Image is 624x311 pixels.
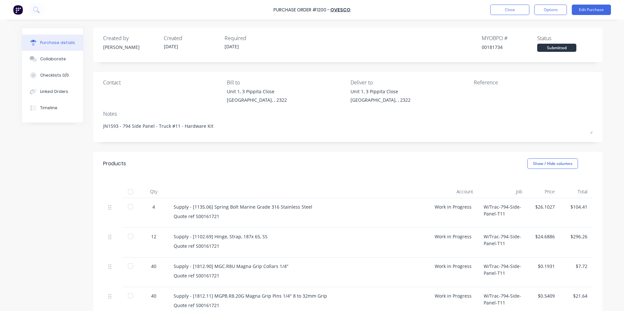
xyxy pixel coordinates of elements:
div: $296.26 [565,233,587,240]
div: Submitted [537,44,576,52]
div: Status [537,34,593,42]
button: Checklists 0/0 [22,67,83,83]
div: $7.72 [565,263,587,270]
div: 4 [144,203,163,210]
button: Timeline [22,100,83,116]
div: Work in Progress [429,198,478,228]
div: Products [103,160,126,168]
div: Quote ref S00161721 [174,272,424,279]
div: Quote ref S00161721 [174,213,424,220]
div: Purchase details [40,40,75,46]
button: Linked Orders [22,83,83,100]
div: Checklists 0/0 [40,72,69,78]
div: Reference [474,79,593,86]
div: Contact [103,79,222,86]
div: Quote ref S00161721 [174,243,424,249]
div: [GEOGRAPHIC_DATA], , 2322 [227,96,287,103]
div: $104.41 [565,203,587,210]
div: $21.64 [565,292,587,299]
div: W/Trac-794-Side-Panel-T11 [478,198,527,228]
div: Account [429,185,478,198]
div: Supply - [1812.11] MGPB.R8.20G Magna Grip Pins 1/4" 8 to 32mm Grip [174,292,424,299]
div: $26.1027 [533,203,555,210]
div: Required [225,34,280,42]
div: 40 [144,263,163,270]
div: 00181734 [482,44,537,51]
div: W/Trac-794-Side-Panel-T11 [478,258,527,287]
div: 40 [144,292,163,299]
a: Ovesco [330,7,351,13]
div: Purchase Order #1200 - [273,7,330,13]
div: Unit 1, 3 Pippita Close [351,88,411,95]
div: Bill to [227,79,346,86]
div: W/Trac-794-Side-Panel-T11 [478,228,527,258]
div: Deliver to [351,79,469,86]
div: Timeline [40,105,57,111]
button: Collaborate [22,51,83,67]
div: Linked Orders [40,89,68,95]
div: Qty [139,185,168,198]
button: Edit Purchase [572,5,611,15]
div: Work in Progress [429,228,478,258]
div: Notes [103,110,593,118]
div: Supply - [1812.90] MGC.R8U Magna Grip Collars 1/4" [174,263,424,270]
button: Show / Hide columns [527,158,578,169]
div: Unit 1, 3 Pippita Close [227,88,287,95]
div: Price [527,185,560,198]
div: Created by [103,34,159,42]
div: 12 [144,233,163,240]
div: Total [560,185,593,198]
div: [GEOGRAPHIC_DATA], , 2322 [351,96,411,103]
button: Purchase details [22,35,83,51]
button: Options [534,5,567,15]
div: Created [164,34,219,42]
div: [PERSON_NAME] [103,44,159,51]
div: $0.5409 [533,292,555,299]
textarea: JN1593 - 794 Side Panel - Truck #11 - Hardware Kit [103,119,593,134]
div: MYOB PO # [482,34,537,42]
div: Quote ref S00161721 [174,302,424,309]
div: Job [478,185,527,198]
button: Close [490,5,529,15]
div: Work in Progress [429,258,478,287]
div: Collaborate [40,56,66,62]
img: Factory [13,5,23,15]
div: Supply - [1102.69] Hinge, Strap, 187x 65, SS [174,233,424,240]
div: $0.1931 [533,263,555,270]
div: $24.6886 [533,233,555,240]
div: Supply - [1135.06] Spring Bolt Marine Grade 316 Stainless Steel [174,203,424,210]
